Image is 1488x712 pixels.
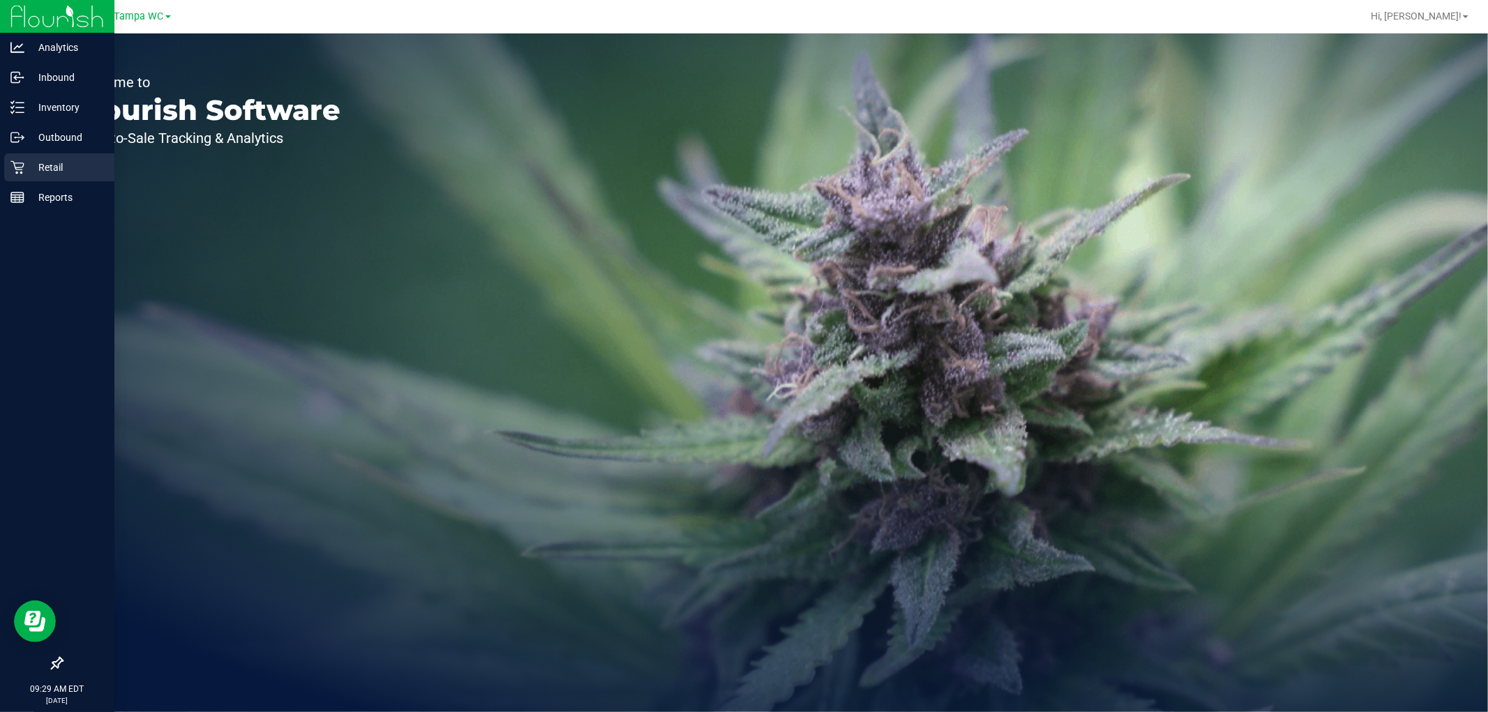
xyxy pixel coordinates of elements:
[10,40,24,54] inline-svg: Analytics
[24,39,108,56] p: Analytics
[6,683,108,695] p: 09:29 AM EDT
[10,190,24,204] inline-svg: Reports
[24,129,108,146] p: Outbound
[114,10,164,22] span: Tampa WC
[24,99,108,116] p: Inventory
[10,160,24,174] inline-svg: Retail
[6,695,108,706] p: [DATE]
[10,100,24,114] inline-svg: Inventory
[75,131,340,145] p: Seed-to-Sale Tracking & Analytics
[75,96,340,124] p: Flourish Software
[24,189,108,206] p: Reports
[24,69,108,86] p: Inbound
[14,600,56,642] iframe: Resource center
[10,70,24,84] inline-svg: Inbound
[24,159,108,176] p: Retail
[10,130,24,144] inline-svg: Outbound
[75,75,340,89] p: Welcome to
[1371,10,1461,22] span: Hi, [PERSON_NAME]!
